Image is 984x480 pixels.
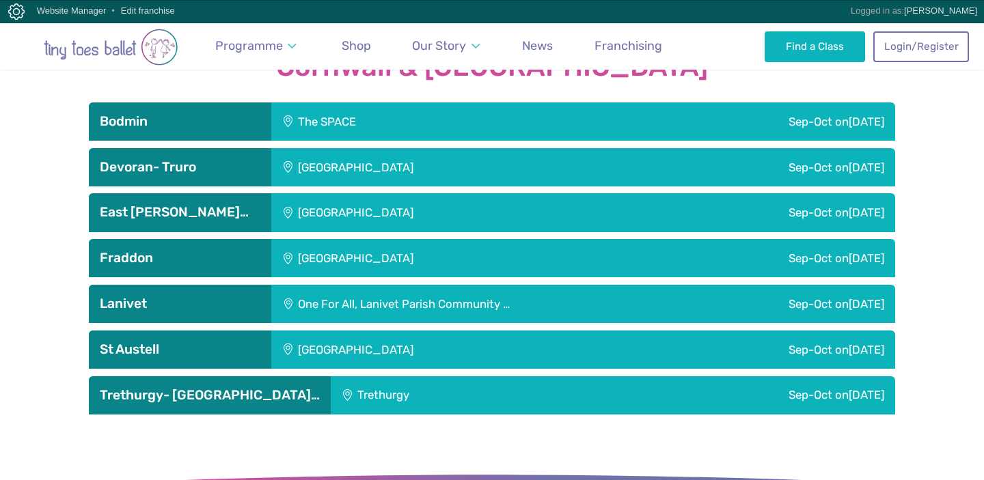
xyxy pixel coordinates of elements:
img: tiny toes ballet [15,29,206,66]
div: [GEOGRAPHIC_DATA] [271,193,624,231]
div: Sep-Oct on [624,148,895,186]
span: [DATE] [849,343,884,356]
a: Programme [209,31,303,61]
div: [GEOGRAPHIC_DATA] [271,239,624,277]
a: Go to home page [15,22,206,70]
span: [DATE] [849,160,884,174]
div: Sep-Oct on [624,193,895,231]
h3: Bodmin [100,113,260,130]
span: News [522,38,553,53]
span: [DATE] [849,115,884,128]
span: Programme [215,38,283,53]
div: Sep-Oct on [624,239,895,277]
span: [DATE] [849,251,884,265]
div: The SPACE [271,102,551,141]
span: Shop [342,38,371,53]
a: Edit franchise [121,5,175,16]
span: Our Story [412,38,466,53]
img: Copper Bay Digital CMS [8,3,25,20]
a: Franchising [588,31,668,61]
div: Sep-Oct on [695,285,895,323]
span: Franchising [594,38,662,53]
span: [DATE] [849,297,884,311]
div: Sep-Oct on [624,330,895,369]
strong: Cornwall & [GEOGRAPHIC_DATA] [89,52,895,82]
div: Sep-Oct on [575,376,895,414]
h3: Devoran- Truro [100,159,260,175]
h3: Lanivet [100,296,260,312]
a: Our Story [406,31,487,61]
h3: Fraddon [100,250,260,266]
a: Find a Class [765,31,865,61]
a: Login/Register [873,31,969,61]
div: [GEOGRAPHIC_DATA] [271,148,624,186]
a: News [516,31,559,61]
h3: Trethurgy- [GEOGRAPHIC_DATA]… [100,387,320,404]
a: Website Manager [37,5,107,16]
span: [DATE] [849,206,884,219]
div: Sep-Oct on [551,102,895,141]
a: Shop [336,31,377,61]
h3: St Austell [100,341,260,358]
div: Trethurgy [331,376,575,414]
div: [GEOGRAPHIC_DATA] [271,330,624,369]
span: [DATE] [849,388,884,401]
a: [PERSON_NAME] [904,5,977,16]
div: One For All, Lanivet Parish Community … [271,285,695,323]
div: Logged in as: [851,1,977,21]
h3: East [PERSON_NAME]… [100,204,260,221]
